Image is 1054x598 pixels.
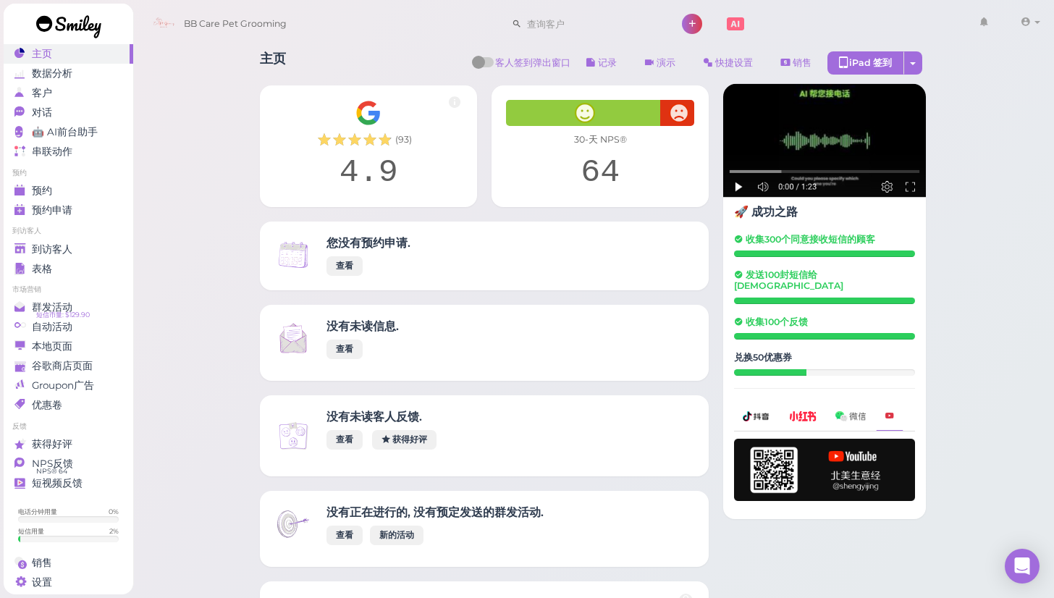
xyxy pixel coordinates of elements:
[4,298,133,317] a: 群发活动 短信币量: $129.90
[506,153,694,193] div: 64
[32,67,72,80] span: 数据分析
[4,395,133,415] a: 优惠卷
[4,337,133,356] a: 本地页面
[734,269,915,291] h5: 发送100封短信给[DEMOGRAPHIC_DATA]
[32,458,73,470] span: NPS反馈
[4,64,133,83] a: 数据分析
[36,466,67,477] span: NPS® 64
[32,106,52,119] span: 对话
[4,259,133,279] a: 表格
[36,309,90,321] span: 短信币量: $129.90
[574,51,629,75] button: 记录
[326,430,363,450] a: 查看
[32,301,72,313] span: 群发活动
[4,317,133,337] a: 自动活动
[32,576,52,589] span: 设置
[326,256,363,276] a: 查看
[326,340,363,359] a: 查看
[32,360,93,372] span: 谷歌商店页面
[734,439,915,501] img: youtube-h-92280983ece59b2848f85fc261e8ffad.png
[274,236,312,274] img: Inbox
[522,12,662,35] input: 查询客户
[32,146,72,158] span: 串联动作
[793,57,811,68] span: 销售
[4,103,133,122] a: 对话
[32,340,72,353] span: 本地页面
[743,411,770,421] img: douyin-2727e60b7b0d5d1bbe969c21619e8014.png
[1005,549,1040,584] div: Open Intercom Messenger
[4,454,133,473] a: NPS反馈 NPS® 64
[4,240,133,259] a: 到访客人
[32,379,94,392] span: Groupon广告
[4,356,133,376] a: 谷歌商店页面
[4,421,133,431] li: 反馈
[184,4,287,44] span: BB Care Pet Grooming
[274,417,312,455] img: Inbox
[4,168,133,178] li: 预约
[32,204,72,216] span: 预约申请
[32,87,52,99] span: 客户
[32,185,52,197] span: 预约
[32,438,72,450] span: 获得好评
[4,473,133,493] a: 短视频反馈
[4,181,133,201] a: 预约
[4,201,133,220] a: 预约申请
[326,505,544,519] h4: 没有正在进行的, 没有预定发送的群发活动.
[4,376,133,395] a: Groupon广告
[395,133,412,146] span: ( 93 )
[4,83,133,103] a: 客户
[506,133,694,146] div: 30-天 NPS®
[734,234,915,245] h5: 收集300个同意接收短信的顾客
[32,48,52,60] span: 主页
[495,56,570,78] span: 客人签到弹出窗口
[769,51,824,75] a: 销售
[691,51,765,75] a: 快捷设置
[633,51,688,75] a: 演示
[370,526,423,545] a: 新的活动
[4,573,133,592] a: 设置
[734,352,915,363] h5: 兑换50优惠券
[32,399,62,411] span: 优惠卷
[326,236,410,250] h4: 您没有预约申请.
[18,526,44,536] div: 短信用量
[18,507,57,516] div: 电话分钟用量
[355,100,381,126] img: Google__G__Logo-edd0e34f60d7ca4a2f4ece79cff21ae3.svg
[109,507,119,516] div: 0 %
[274,319,312,357] img: Inbox
[4,44,133,64] a: 主页
[326,319,399,333] h4: 没有未读信息.
[4,122,133,142] a: 🤖 AI前台助手
[835,411,866,421] img: wechat-a99521bb4f7854bbf8f190d1356e2cdb.png
[274,505,312,543] img: Inbox
[326,526,363,545] a: 查看
[32,126,98,138] span: 🤖 AI前台助手
[32,321,72,333] span: 自动活动
[4,553,133,573] a: 销售
[32,477,83,489] span: 短视频反馈
[260,51,286,78] h1: 主页
[4,142,133,161] a: 串联动作
[789,411,817,421] img: xhs-786d23addd57f6a2be217d5a65f4ab6b.png
[4,434,133,454] a: 获得好评
[109,526,119,536] div: 2 %
[827,51,904,75] div: iPad 签到
[326,410,437,424] h4: 没有未读客人反馈.
[32,243,72,256] span: 到访客人
[32,557,52,569] span: 销售
[734,369,806,376] div: 20
[372,430,437,450] a: 获得好评
[734,316,915,327] h5: 收集100个反馈
[274,153,463,193] div: 4.9
[4,285,133,295] li: 市场营销
[723,84,926,198] img: AI receptionist
[734,205,915,219] h4: 🚀 成功之路
[32,263,52,275] span: 表格
[4,226,133,236] li: 到访客人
